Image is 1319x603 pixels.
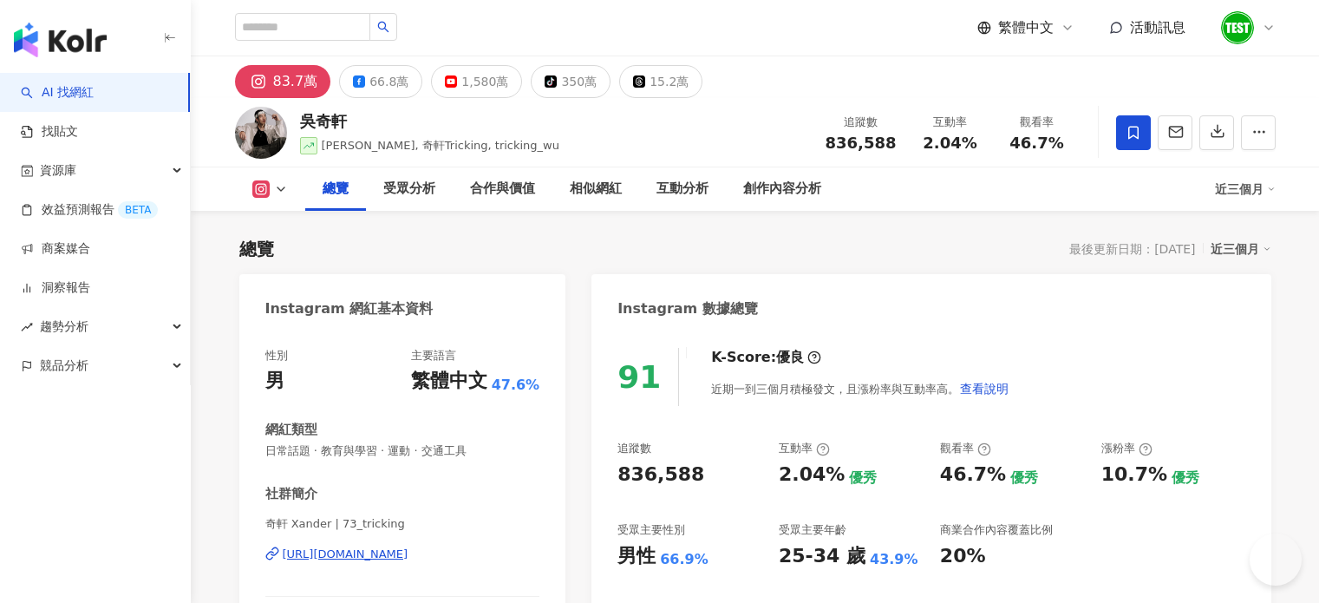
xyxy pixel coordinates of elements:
button: 查看說明 [959,371,1009,406]
span: 奇軒 Xander | 73_tricking [265,516,540,532]
span: search [377,21,389,33]
button: 350萬 [531,65,611,98]
span: 活動訊息 [1130,19,1185,36]
div: 創作內容分析 [743,179,821,200]
div: Instagram 數據總覽 [617,299,758,318]
div: 2.04% [779,462,845,488]
div: 男性 [617,543,656,570]
span: 日常話題 · 教育與學習 · 運動 · 交通工具 [265,443,540,459]
div: 1,580萬 [461,69,508,94]
span: 2.04% [923,134,976,152]
a: 商案媒合 [21,240,90,258]
div: 總覽 [323,179,349,200]
div: 836,588 [617,462,704,488]
div: 350萬 [561,69,597,94]
span: 競品分析 [40,346,88,385]
button: 15.2萬 [619,65,702,98]
div: 20% [940,543,986,570]
div: 優良 [776,348,804,367]
div: 91 [617,359,661,395]
div: 46.7% [940,462,1006,488]
div: 合作與價值 [470,179,535,200]
div: 商業合作內容覆蓋比例 [940,522,1053,538]
div: 受眾主要年齡 [779,522,846,538]
div: 漲粉率 [1101,441,1152,456]
span: [PERSON_NAME], 奇軒Tricking, tricking_wu [322,139,560,152]
button: 1,580萬 [431,65,522,98]
div: 優秀 [849,469,877,488]
div: 追蹤數 [826,114,897,131]
div: 互動率 [917,114,983,131]
div: 優秀 [1172,469,1199,488]
div: 15.2萬 [650,69,689,94]
div: 相似網紅 [570,179,622,200]
div: 近期一到三個月積極發文，且漲粉率與互動率高。 [711,371,1009,406]
button: 66.8萬 [339,65,422,98]
div: 83.7萬 [273,69,318,94]
span: rise [21,321,33,333]
div: 66.9% [660,550,708,569]
img: unnamed.png [1221,11,1254,44]
div: 受眾分析 [383,179,435,200]
div: 追蹤數 [617,441,651,456]
div: [URL][DOMAIN_NAME] [283,547,408,562]
div: 主要語言 [411,348,456,364]
div: 近三個月 [1215,175,1276,203]
div: 互動率 [779,441,830,456]
div: 66.8萬 [369,69,408,94]
span: 資源庫 [40,151,76,190]
div: 總覽 [239,237,274,261]
div: 10.7% [1101,462,1167,488]
button: 83.7萬 [235,65,331,98]
a: 效益預測報告BETA [21,201,158,219]
span: 查看說明 [960,382,1009,396]
div: 43.9% [870,550,918,569]
div: K-Score : [711,348,821,367]
a: [URL][DOMAIN_NAME] [265,547,540,562]
div: 社群簡介 [265,485,317,503]
a: 洞察報告 [21,279,90,297]
span: 繁體中文 [998,18,1054,37]
span: 836,588 [826,134,897,152]
div: 繁體中文 [411,368,487,395]
a: 找貼文 [21,123,78,141]
div: 觀看率 [940,441,991,456]
div: 受眾主要性別 [617,522,685,538]
span: 46.7% [1009,134,1063,152]
span: 47.6% [492,376,540,395]
iframe: Help Scout Beacon - Open [1250,534,1302,586]
div: 近三個月 [1211,238,1271,260]
div: Instagram 網紅基本資料 [265,299,434,318]
a: searchAI 找網紅 [21,84,94,102]
div: 網紅類型 [265,421,317,439]
span: 趨勢分析 [40,307,88,346]
div: 觀看率 [1004,114,1070,131]
div: 吳奇軒 [300,110,560,132]
div: 互動分析 [656,179,708,200]
div: 25-34 歲 [779,543,865,570]
div: 最後更新日期：[DATE] [1069,242,1195,256]
img: logo [14,23,107,57]
div: 優秀 [1010,469,1038,488]
img: KOL Avatar [235,107,287,159]
div: 性別 [265,348,288,364]
div: 男 [265,368,284,395]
